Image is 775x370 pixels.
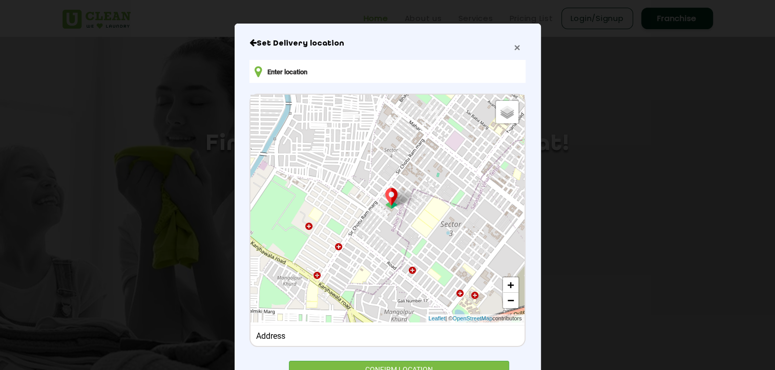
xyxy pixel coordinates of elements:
div: Address [256,331,519,341]
a: Zoom in [503,277,518,293]
button: Close [514,42,520,53]
div: | © contributors [426,314,524,323]
h6: Close [249,38,525,49]
a: OpenStreetMap [452,314,492,323]
input: Enter location [249,60,525,83]
a: Zoom out [503,293,518,308]
span: × [514,41,520,53]
a: Leaflet [428,314,445,323]
a: Layers [496,101,518,123]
